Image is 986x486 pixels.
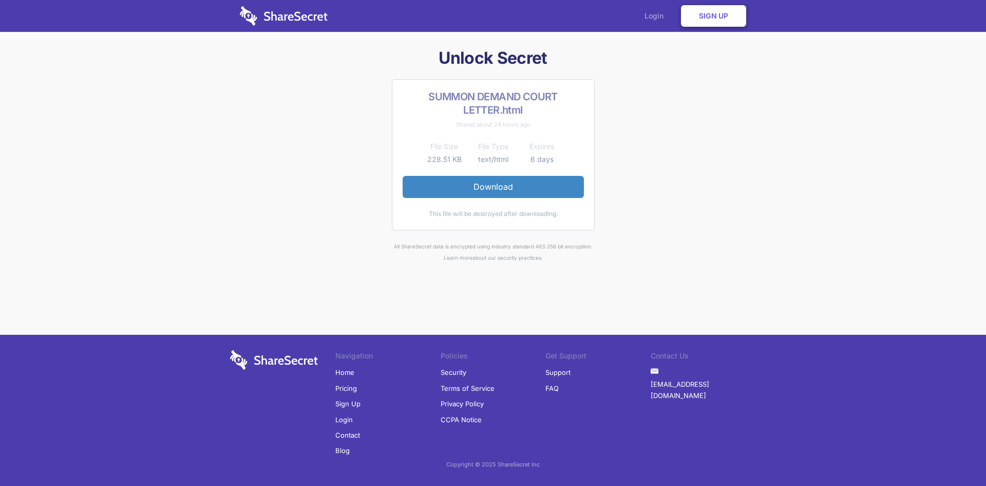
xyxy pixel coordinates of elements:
li: Policies [441,350,546,365]
h1: Unlock Secret [226,47,760,69]
img: logo-wordmark-white-trans-d4663122ce5f474addd5e946df7df03e33cb6a1c49d2221995e7729f52c070b2.svg [230,350,318,370]
div: This file will be destroyed after downloading. [403,208,584,220]
a: Terms of Service [441,381,495,396]
a: Blog [335,443,350,458]
th: File Size [420,140,469,153]
li: Contact Us [651,350,756,365]
a: Home [335,365,354,380]
a: [EMAIL_ADDRESS][DOMAIN_NAME] [651,376,756,404]
td: 228.51 KB [420,153,469,166]
a: FAQ [545,381,559,396]
td: 6 days [518,153,566,166]
td: text/html [469,153,518,166]
a: Security [441,365,466,380]
a: Login [335,412,353,427]
a: Download [403,176,584,197]
a: Support [545,365,571,380]
a: CCPA Notice [441,412,482,427]
div: All ShareSecret data is encrypted using industry standard AES 256 bit encryption. about our secur... [226,241,760,264]
li: Navigation [335,350,441,365]
a: Pricing [335,381,357,396]
h2: SUMMON DEMAND COURT LETTER.html [403,90,584,117]
a: Learn more [444,255,472,261]
a: Sign Up [335,396,361,411]
a: Privacy Policy [441,396,484,411]
th: Expires [518,140,566,153]
th: File Type [469,140,518,153]
iframe: Drift Widget Chat Controller [935,435,974,474]
a: Contact [335,427,360,443]
a: Sign Up [681,5,746,27]
img: logo-wordmark-white-trans-d4663122ce5f474addd5e946df7df03e33cb6a1c49d2221995e7729f52c070b2.svg [240,6,328,26]
li: Get Support [545,350,651,365]
div: Shared about 24 hours ago [403,119,584,130]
